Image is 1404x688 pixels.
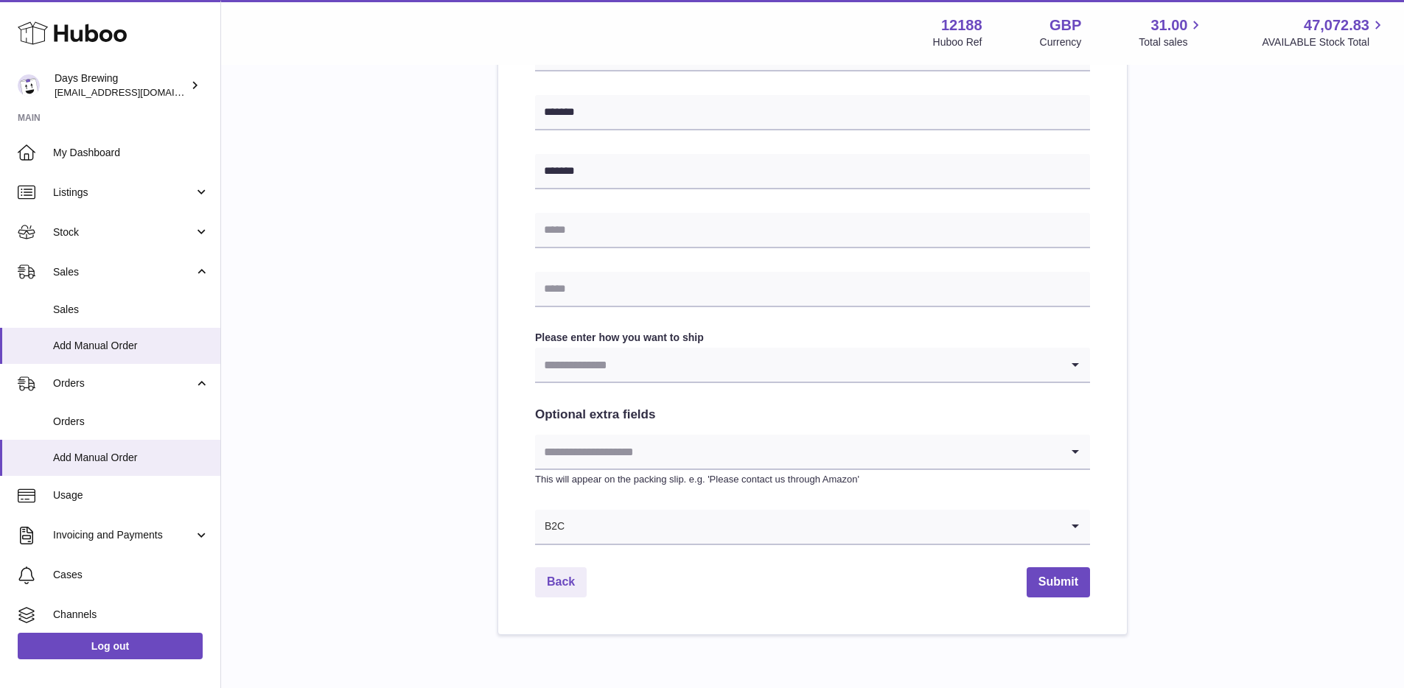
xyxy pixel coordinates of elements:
div: Days Brewing [55,71,187,99]
span: Invoicing and Payments [53,528,194,542]
img: helena@daysbrewing.com [18,74,40,96]
span: Stock [53,225,194,239]
span: B2C [535,510,565,544]
span: Sales [53,303,209,317]
a: 47,072.83 AVAILABLE Stock Total [1262,15,1386,49]
span: AVAILABLE Stock Total [1262,35,1386,49]
a: Back [535,567,587,597]
span: Add Manual Order [53,451,209,465]
div: Search for option [535,510,1090,545]
span: Usage [53,488,209,502]
span: 47,072.83 [1304,15,1369,35]
a: 31.00 Total sales [1139,15,1204,49]
span: Add Manual Order [53,339,209,353]
div: Currency [1040,35,1082,49]
div: Search for option [535,435,1090,470]
a: Log out [18,633,203,659]
strong: GBP [1049,15,1081,35]
span: Sales [53,265,194,279]
input: Search for option [565,510,1061,544]
h2: Optional extra fields [535,407,1090,424]
strong: 12188 [941,15,982,35]
button: Submit [1027,567,1090,597]
p: This will appear on the packing slip. e.g. 'Please contact us through Amazon' [535,473,1090,486]
span: Orders [53,376,194,390]
input: Search for option [535,348,1061,382]
div: Huboo Ref [933,35,982,49]
span: My Dashboard [53,146,209,160]
div: Search for option [535,348,1090,383]
span: Cases [53,568,209,582]
span: Orders [53,415,209,429]
span: [EMAIL_ADDRESS][DOMAIN_NAME] [55,86,217,98]
label: Please enter how you want to ship [535,331,1090,345]
span: Total sales [1139,35,1204,49]
input: Search for option [535,435,1061,468]
span: Channels [53,608,209,622]
span: 31.00 [1150,15,1187,35]
span: Listings [53,186,194,200]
